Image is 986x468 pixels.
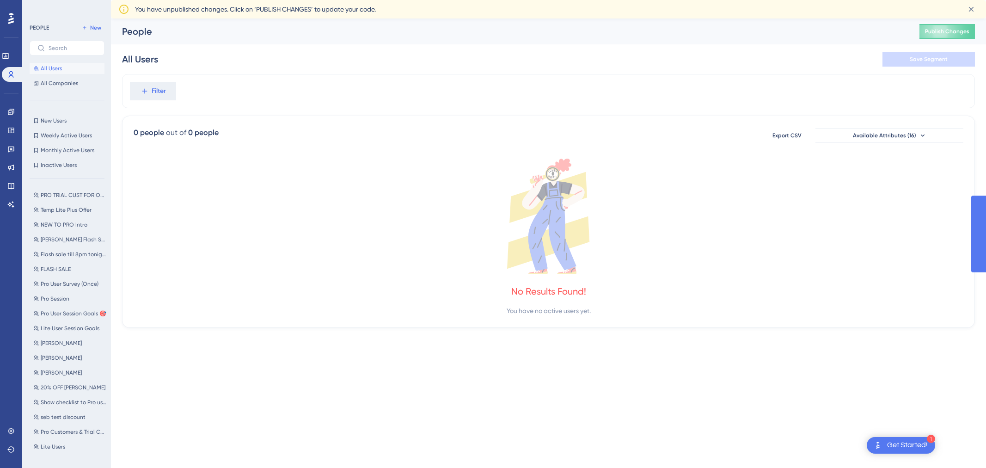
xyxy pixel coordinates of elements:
[30,412,110,423] button: seb test discount
[90,24,101,31] span: New
[41,221,87,228] span: NEW TO PRO Intro
[41,117,67,124] span: New Users
[41,161,77,169] span: Inactive Users
[30,24,49,31] div: PEOPLE
[815,128,963,143] button: Available Attributes (16)
[41,399,106,406] span: Show checklist to Pro users
[947,431,975,459] iframe: UserGuiding AI Assistant Launcher
[188,127,219,138] div: 0 people
[41,65,62,72] span: All Users
[41,251,106,258] span: Flash sale till 8pm tonight
[41,280,98,288] span: Pro User Survey (Once)
[919,24,975,39] button: Publish Changes
[41,413,86,421] span: seb test discount
[30,234,110,245] button: [PERSON_NAME] Flash Sale
[122,53,158,66] div: All Users
[30,308,110,319] button: Pro User Session Goals 🎯
[30,426,110,437] button: Pro Customers & Trial Customers
[30,367,110,378] button: [PERSON_NAME]
[30,190,110,201] button: PRO TRIAL CUST FOR OFFER [PERSON_NAME]
[130,82,176,100] button: Filter
[41,325,99,332] span: Lite User Session Goals
[882,52,975,67] button: Save Segment
[41,80,78,87] span: All Companies
[30,145,104,156] button: Monthly Active Users
[166,127,186,138] div: out of
[30,264,110,275] button: FLASH SALE
[41,428,106,436] span: Pro Customers & Trial Customers
[122,25,896,38] div: People
[853,132,916,139] span: Available Attributes (16)
[925,28,969,35] span: Publish Changes
[41,191,106,199] span: PRO TRIAL CUST FOR OFFER [PERSON_NAME]
[511,285,586,298] div: No Results Found!
[41,354,82,362] span: [PERSON_NAME]
[910,55,948,63] span: Save Segment
[867,437,935,454] div: Open Get Started! checklist, remaining modules: 1
[41,147,94,154] span: Monthly Active Users
[30,160,104,171] button: Inactive Users
[41,310,106,317] span: Pro User Session Goals 🎯
[41,339,82,347] span: [PERSON_NAME]
[30,382,110,393] button: 20% OFF [PERSON_NAME]
[30,352,110,363] button: [PERSON_NAME]
[30,130,104,141] button: Weekly Active Users
[30,397,110,408] button: Show checklist to Pro users
[41,236,106,243] span: [PERSON_NAME] Flash Sale
[41,295,69,302] span: Pro Session
[41,443,65,450] span: Lite Users
[927,435,935,443] div: 1
[30,278,110,289] button: Pro User Survey (Once)
[41,369,82,376] span: [PERSON_NAME]
[30,293,110,304] button: Pro Session
[30,115,104,126] button: New Users
[41,132,92,139] span: Weekly Active Users
[30,441,110,452] button: Lite Users
[134,127,164,138] div: 0 people
[507,305,591,316] div: You have no active users yet.
[41,265,71,273] span: FLASH SALE
[30,63,104,74] button: All Users
[135,4,376,15] span: You have unpublished changes. Click on ‘PUBLISH CHANGES’ to update your code.
[41,384,105,391] span: 20% OFF [PERSON_NAME]
[49,45,97,51] input: Search
[30,323,110,334] button: Lite User Session Goals
[872,440,883,451] img: launcher-image-alternative-text
[30,249,110,260] button: Flash sale till 8pm tonight
[772,132,802,139] span: Export CSV
[30,219,110,230] button: NEW TO PRO Intro
[41,206,92,214] span: Temp Lite Plus Offer
[30,338,110,349] button: [PERSON_NAME]
[764,128,810,143] button: Export CSV
[152,86,166,97] span: Filter
[887,440,928,450] div: Get Started!
[79,22,104,33] button: New
[30,204,110,216] button: Temp Lite Plus Offer
[30,78,104,89] button: All Companies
